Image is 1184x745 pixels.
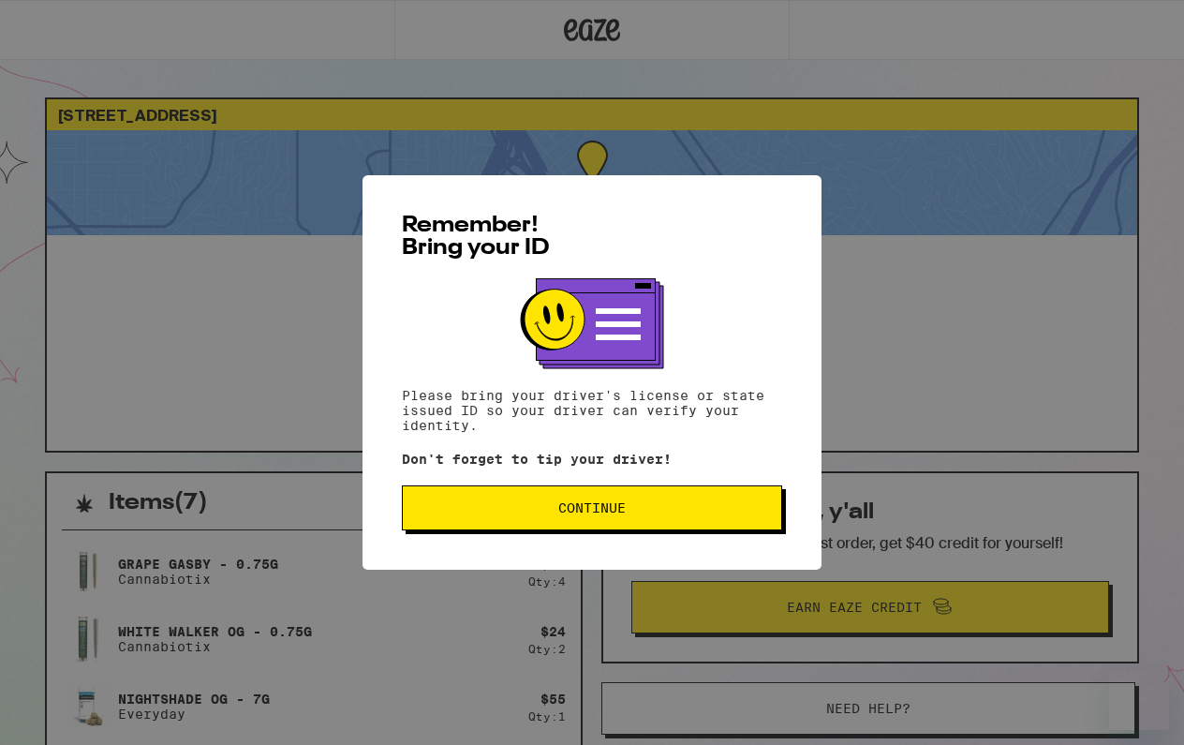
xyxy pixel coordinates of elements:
button: Continue [402,485,782,530]
span: Remember! Bring your ID [402,215,550,260]
span: Continue [558,501,626,514]
iframe: Button to launch messaging window [1109,670,1169,730]
p: Please bring your driver's license or state issued ID so your driver can verify your identity. [402,388,782,433]
p: Don't forget to tip your driver! [402,452,782,467]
